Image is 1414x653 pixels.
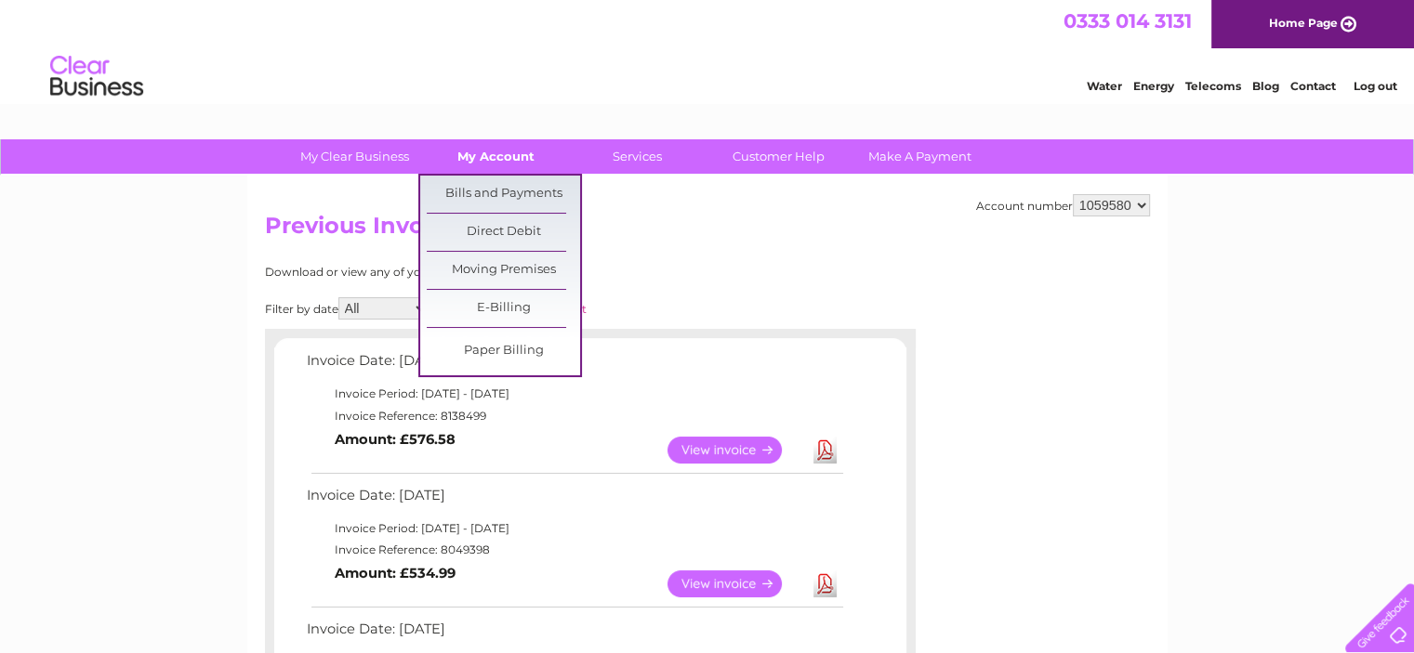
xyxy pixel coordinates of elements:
[813,437,837,464] a: Download
[49,48,144,105] img: logo.png
[427,290,580,327] a: E-Billing
[269,10,1147,90] div: Clear Business is a trading name of Verastar Limited (registered in [GEOGRAPHIC_DATA] No. 3667643...
[1290,79,1336,93] a: Contact
[667,437,804,464] a: View
[1252,79,1279,93] a: Blog
[843,139,997,174] a: Make A Payment
[667,570,804,597] a: View
[278,139,431,174] a: My Clear Business
[302,405,846,427] td: Invoice Reference: 8138499
[265,297,753,320] div: Filter by date
[419,139,573,174] a: My Account
[1353,79,1396,93] a: Log out
[702,139,855,174] a: Customer Help
[302,617,846,651] td: Invoice Date: [DATE]
[561,139,714,174] a: Services
[265,213,1150,248] h2: Previous Invoices
[302,517,846,540] td: Invoice Period: [DATE] - [DATE]
[302,539,846,561] td: Invoice Reference: 8049398
[1185,79,1241,93] a: Telecoms
[302,348,846,383] td: Invoice Date: [DATE]
[813,570,837,597] a: Download
[335,431,456,448] b: Amount: £576.58
[427,214,580,251] a: Direct Debit
[1064,9,1192,33] a: 0333 014 3131
[427,333,580,370] a: Paper Billing
[427,176,580,213] a: Bills and Payments
[427,252,580,289] a: Moving Premises
[335,565,456,581] b: Amount: £534.99
[1133,79,1174,93] a: Energy
[265,266,753,279] div: Download or view any of your previous invoices below.
[976,194,1150,216] div: Account number
[302,383,846,405] td: Invoice Period: [DATE] - [DATE]
[302,483,846,517] td: Invoice Date: [DATE]
[1087,79,1122,93] a: Water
